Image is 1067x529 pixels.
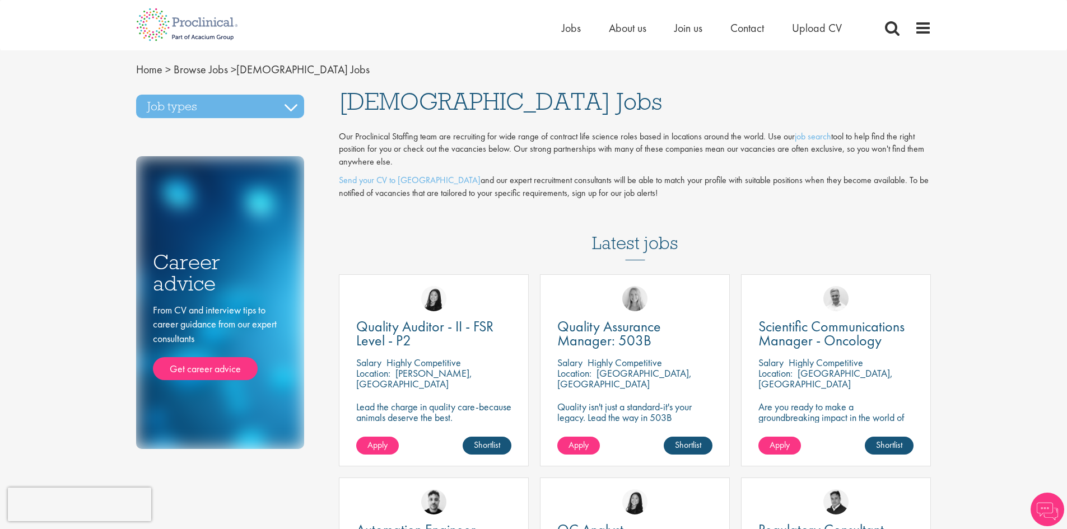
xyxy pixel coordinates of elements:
a: Shortlist [463,437,511,455]
a: breadcrumb link to Home [136,62,162,77]
span: Location: [356,367,390,380]
a: breadcrumb link to Browse Jobs [174,62,228,77]
span: Quality Assurance Manager: 503B [557,317,661,350]
span: Apply [569,439,589,451]
span: Salary [758,356,784,369]
h3: Latest jobs [592,205,678,260]
p: [GEOGRAPHIC_DATA], [GEOGRAPHIC_DATA] [557,367,692,390]
a: job search [795,130,831,142]
h3: Job types [136,95,304,118]
span: Location: [557,367,591,380]
img: Numhom Sudsok [421,286,446,311]
img: Shannon Briggs [622,286,647,311]
p: Are you ready to make a groundbreaking impact in the world of biotechnology? Join a growing compa... [758,401,914,455]
a: Contact [730,21,764,35]
span: Quality Auditor - II - FSR Level - P2 [356,317,493,350]
span: Salary [557,356,583,369]
a: Quality Auditor - II - FSR Level - P2 [356,320,511,348]
a: Quality Assurance Manager: 503B [557,320,712,348]
a: Join us [674,21,702,35]
p: Lead the charge in quality care-because animals deserve the best. [356,401,511,423]
a: About us [609,21,646,35]
a: Upload CV [792,21,842,35]
span: Location: [758,367,793,380]
a: Send your CV to [GEOGRAPHIC_DATA] [339,174,481,186]
img: Numhom Sudsok [622,489,647,514]
p: Our Proclinical Staffing team are recruiting for wide range of contract life science roles based ... [339,130,931,169]
p: Quality isn't just a standard-it's your legacy. Lead the way in 503B excellence. [557,401,712,433]
h3: Career advice [153,251,287,294]
span: Scientific Communications Manager - Oncology [758,317,905,350]
span: Apply [770,439,790,451]
span: [DEMOGRAPHIC_DATA] Jobs [339,86,662,116]
span: Apply [367,439,388,451]
a: Get career advice [153,357,258,381]
p: Highly Competitive [588,356,662,369]
span: [DEMOGRAPHIC_DATA] Jobs [136,62,370,77]
img: Joshua Bye [823,286,849,311]
span: > [165,62,171,77]
p: Highly Competitive [386,356,461,369]
a: Jobs [562,21,581,35]
a: Shortlist [664,437,712,455]
div: From CV and interview tips to career guidance from our expert consultants [153,303,287,381]
p: and our expert recruitment consultants will be able to match your profile with suitable positions... [339,174,931,200]
a: Shortlist [865,437,914,455]
p: Highly Competitive [789,356,863,369]
img: Peter Duvall [823,489,849,514]
img: Chatbot [1031,493,1064,526]
span: Salary [356,356,381,369]
a: Apply [758,437,801,455]
a: Scientific Communications Manager - Oncology [758,320,914,348]
a: Apply [557,437,600,455]
iframe: reCAPTCHA [8,488,151,521]
p: [PERSON_NAME], [GEOGRAPHIC_DATA] [356,367,472,390]
a: Apply [356,437,399,455]
span: > [231,62,236,77]
p: [GEOGRAPHIC_DATA], [GEOGRAPHIC_DATA] [758,367,893,390]
img: Dean Fisher [421,489,446,514]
